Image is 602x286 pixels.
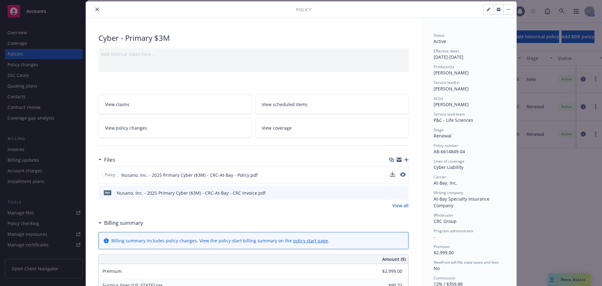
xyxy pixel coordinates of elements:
[434,127,444,132] span: Stage
[434,196,491,208] span: At-Bay Specialty Insurance Company
[104,190,111,195] span: pdf
[105,125,147,131] span: View policy changes
[365,267,406,276] input: 0.00
[434,80,459,85] span: Service lead(s)
[98,219,143,227] div: Billing summary
[434,213,453,218] span: Wholesaler
[390,172,395,177] button: download file
[101,51,406,57] div: Add internal notes here...
[434,180,457,186] span: At-Bay, Inc.
[121,172,258,178] span: Nusano, Inc. - 2025 Primary Cyber ($3M) - CRC-At-Bay - Policy.pdf
[434,101,469,107] span: [PERSON_NAME]
[93,6,101,13] button: close
[434,275,455,281] span: Commission
[434,64,454,69] span: Producer(s)
[111,237,329,244] div: Billing summary includes policy changes. View the policy start billing summary on the .
[104,156,115,164] h3: Files
[400,190,406,196] button: preview file
[98,118,252,138] a: View policy changes
[434,174,446,180] span: Carrier
[98,156,115,164] div: Files
[382,256,406,262] span: Amount ($)
[104,219,143,227] h3: Billing summary
[262,101,308,108] span: View scheduled items
[390,190,395,196] button: download file
[434,159,464,164] span: Lines of coverage
[434,148,465,154] span: AB-6614849-04
[434,48,459,54] span: Effective dates
[434,70,469,76] span: [PERSON_NAME]
[434,38,446,44] span: Active
[434,143,458,148] span: Policy number
[255,118,409,138] a: View coverage
[262,125,292,131] span: View coverage
[434,250,454,256] span: $2,999.00
[103,268,122,274] span: Premium
[434,111,465,117] span: Service lead team
[434,117,473,123] span: P&C - Life Sciences
[293,238,328,244] a: policy start page
[400,172,406,177] button: preview file
[434,164,504,170] div: Cyber Liability
[390,172,395,178] button: download file
[434,86,469,92] span: [PERSON_NAME]
[434,265,440,271] span: No
[98,94,252,114] a: View claims
[434,33,445,38] span: Status
[434,96,443,101] span: AC(s)
[104,172,116,178] span: Policy
[434,228,474,234] span: Program administrator
[434,234,435,240] span: -
[434,218,457,224] span: CRC Group
[296,6,311,13] span: Policy
[434,133,451,139] span: Renewal
[255,94,409,114] a: View scheduled items
[434,260,499,265] span: Newfront will file state taxes and fees
[105,101,129,108] span: View claims
[434,48,504,60] div: [DATE] - [DATE]
[117,190,266,196] div: Nusano, Inc. - 2025 Primary Cyber ($3M) - CRC-At-Bay - CRC Invoice.pdf
[98,33,409,43] div: Cyber - Primary $3M
[392,202,409,209] a: View all
[434,190,463,195] span: Writing company
[400,172,406,178] button: preview file
[434,244,450,249] span: Premium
